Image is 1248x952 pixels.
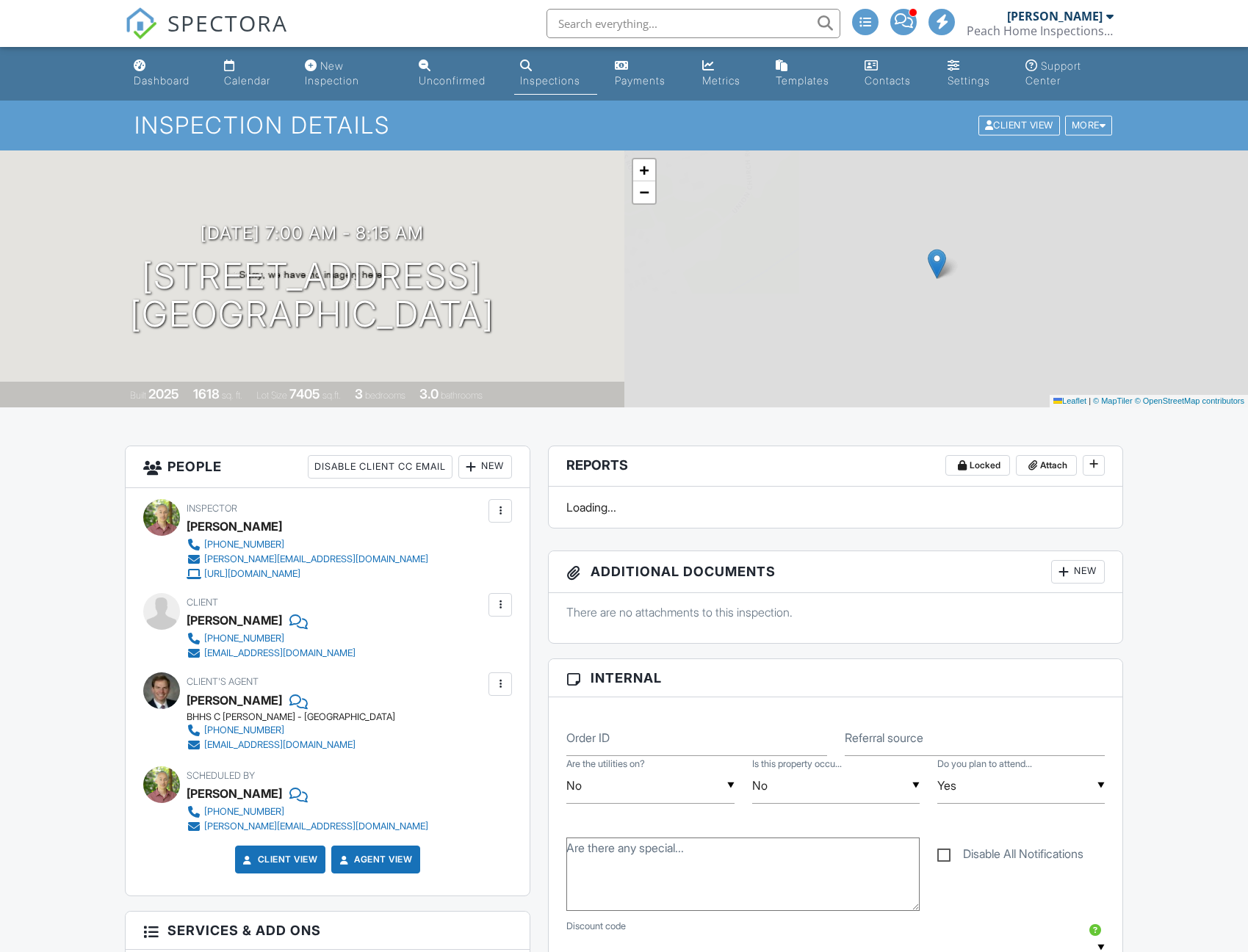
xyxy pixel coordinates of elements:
label: Is this property occupied? [752,757,842,771]
a: Contacts [859,53,930,95]
a: Support Center [1020,53,1120,95]
a: © MapTiler [1093,396,1133,405]
div: New [1051,560,1105,584]
a: Client View [977,119,1064,130]
a: [PHONE_NUMBER] [187,537,428,552]
span: Scheduled By [187,770,255,781]
span: bathrooms [441,390,483,401]
a: [PERSON_NAME] [187,689,282,711]
div: Metrics [702,74,740,87]
div: 1618 [193,386,220,401]
span: sq.ft. [322,390,341,401]
a: Leaflet [1053,396,1086,405]
label: Are the utilities on? [566,757,645,771]
label: Order ID [566,730,610,746]
a: Agent View [336,852,412,867]
label: Disable All Notifications [937,847,1083,865]
div: Payments [615,74,666,87]
label: Discount code [566,920,626,933]
a: [PERSON_NAME][EMAIL_ADDRESS][DOMAIN_NAME] [187,819,428,834]
h3: Additional Documents [549,551,1122,593]
span: Client [187,597,218,608]
label: Do you plan to attend the inspection? [937,757,1032,771]
div: [PHONE_NUMBER] [204,539,284,551]
h3: Internal [549,659,1122,697]
h3: People [126,446,530,488]
span: SPECTORA [167,7,288,38]
a: Zoom in [633,159,655,181]
a: Settings [942,53,1008,95]
div: [PERSON_NAME] [187,515,282,537]
textarea: Are there any special considerations with this property? [566,837,920,911]
input: Search everything... [547,9,840,38]
a: New Inspection [299,53,402,95]
div: [PERSON_NAME][EMAIL_ADDRESS][DOMAIN_NAME] [204,553,428,565]
div: [PERSON_NAME] [187,782,282,804]
div: [PHONE_NUMBER] [204,724,284,736]
div: Inspections [520,74,580,87]
p: There are no attachments to this inspection. [566,604,1105,620]
a: SPECTORA [125,20,288,51]
h3: [DATE] 7:00 am - 8:15 am [201,223,424,243]
div: Client View [978,116,1060,136]
div: Unconfirmed [419,74,486,87]
div: New Inspection [305,59,359,87]
a: [PHONE_NUMBER] [187,804,428,819]
div: 3 [355,386,363,401]
a: [PHONE_NUMBER] [187,723,383,738]
a: [PHONE_NUMBER] [187,631,356,646]
div: 3.0 [419,386,439,401]
a: [EMAIL_ADDRESS][DOMAIN_NAME] [187,646,356,661]
div: Calendar [224,74,270,87]
span: − [639,183,649,201]
div: 2025 [148,386,179,401]
a: [URL][DOMAIN_NAME] [187,567,428,581]
h3: Services & Add ons [126,912,530,950]
a: Payments [609,53,685,95]
span: + [639,161,649,179]
a: [PERSON_NAME][EMAIL_ADDRESS][DOMAIN_NAME] [187,552,428,567]
a: Unconfirmed [413,53,502,95]
div: BHHS C [PERSON_NAME] - [GEOGRAPHIC_DATA] [187,711,395,723]
a: Inspections [514,53,597,95]
div: 7405 [289,386,320,401]
div: More [1065,116,1113,136]
a: Metrics [696,53,759,95]
div: [PERSON_NAME][EMAIL_ADDRESS][DOMAIN_NAME] [204,821,428,832]
span: Inspector [187,503,237,514]
a: Zoom out [633,181,655,203]
label: Are there any special considerations with this property? [566,840,684,856]
div: [PERSON_NAME] [1007,9,1103,23]
img: Marker [928,249,946,279]
div: [URL][DOMAIN_NAME] [204,568,300,580]
a: [EMAIL_ADDRESS][DOMAIN_NAME] [187,738,383,752]
a: © OpenStreetMap contributors [1135,396,1244,405]
div: Dashboard [134,74,190,87]
div: [PERSON_NAME] [187,609,282,631]
div: [EMAIL_ADDRESS][DOMAIN_NAME] [204,647,356,659]
div: Settings [948,74,990,87]
a: Dashboard [128,53,206,95]
div: [EMAIL_ADDRESS][DOMAIN_NAME] [204,739,356,751]
span: bedrooms [365,390,405,401]
h1: Inspection Details [134,112,1114,138]
div: Peach Home Inspections LLC [967,23,1114,38]
span: Lot Size [256,390,287,401]
span: sq. ft. [222,390,242,401]
div: Disable Client CC Email [308,455,452,479]
a: Client View [240,852,318,867]
a: Templates [770,53,847,95]
a: Calendar [218,53,286,95]
div: [PHONE_NUMBER] [204,806,284,818]
div: [PHONE_NUMBER] [204,633,284,644]
span: | [1089,396,1091,405]
div: Contacts [865,74,911,87]
div: New [458,455,512,479]
div: Templates [776,74,829,87]
span: Built [130,390,146,401]
label: Referral source [845,730,923,746]
h1: [STREET_ADDRESS] [GEOGRAPHIC_DATA] [130,257,494,335]
img: The Best Home Inspection Software - Spectora [125,7,157,40]
div: Support Center [1025,59,1081,87]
